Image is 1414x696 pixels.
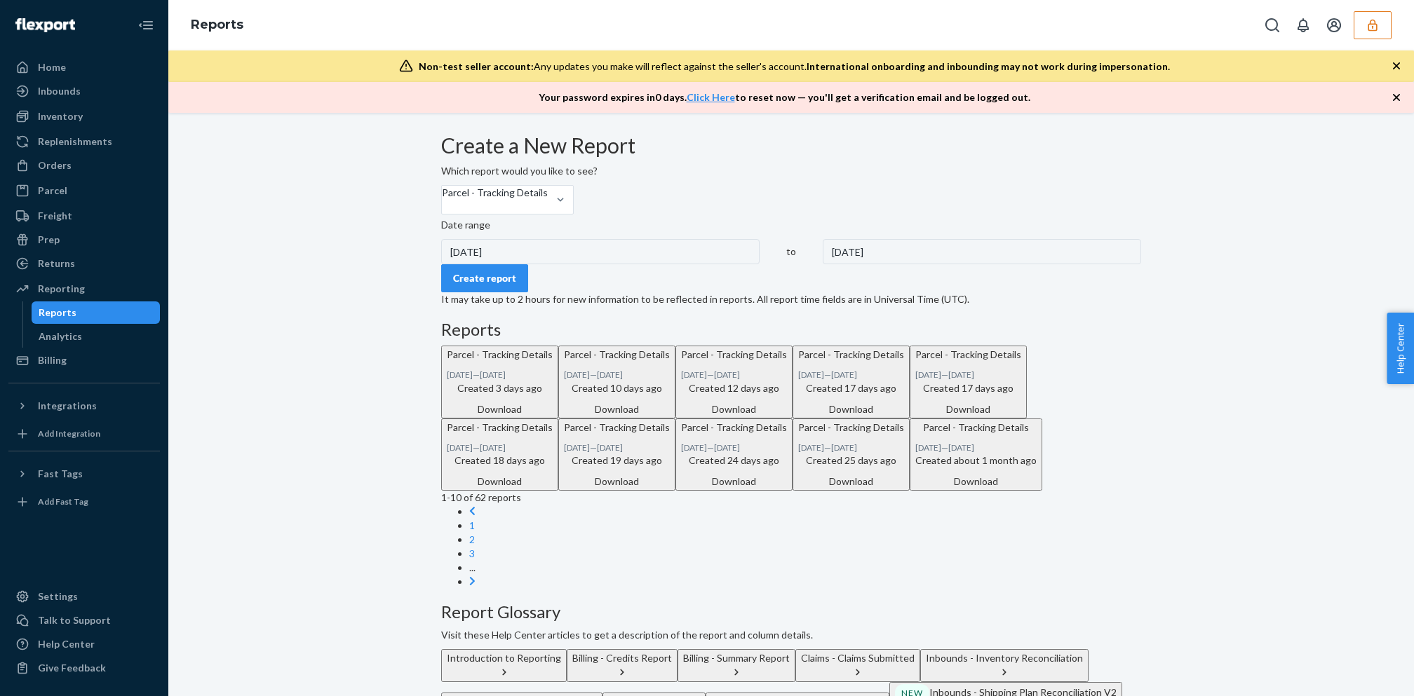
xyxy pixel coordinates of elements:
[447,475,553,489] div: Download
[795,649,920,682] button: Claims - Claims Submitted
[681,421,787,435] p: Parcel - Tracking Details
[798,442,824,453] time: [DATE]
[807,60,1170,72] span: International onboarding and inbounding may not work during impersonation.
[447,381,553,395] p: Created 3 days ago
[38,637,95,651] div: Help Center
[447,453,553,468] p: Created 18 days ago
[39,329,82,343] div: Analytics
[714,442,740,453] time: [DATE]
[8,205,160,227] a: Freight
[480,369,506,380] time: [DATE]
[38,109,83,123] div: Inventory
[419,60,534,72] span: Non-test seller account:
[8,278,160,300] a: Reporting
[38,282,85,296] div: Reporting
[441,649,567,682] button: Introduction to Reporting
[681,453,787,468] p: Created 24 days ago
[8,463,160,485] button: Fast Tags
[441,292,1141,306] p: It may take up to 2 hours for new information to be reflected in reports. All report time fields ...
[447,442,553,453] p: —
[1387,313,1414,384] button: Help Center
[8,491,160,513] a: Add Fast Tag
[453,271,516,285] div: Create report
[564,442,670,453] p: —
[687,91,735,103] a: Click Here
[419,60,1170,74] div: Any updates you make will reflect against the seller's account.
[8,609,160,632] a: Talk to Support
[447,651,561,665] div: Introduction to Reporting
[38,353,67,367] div: Billing
[823,239,1141,264] div: [DATE]
[558,346,675,418] button: Parcel - Tracking Details[DATE]—[DATE]Created 10 days agoDownload
[564,369,590,380] time: [DATE]
[915,369,941,380] time: [DATE]
[926,651,1083,665] div: Inbounds - Inventory Reconciliation
[447,421,553,435] p: Parcel - Tracking Details
[180,5,255,46] ol: breadcrumbs
[38,661,106,675] div: Give Feedback
[441,164,1141,178] p: Which report would you like to see?
[675,346,793,418] button: Parcel - Tracking Details[DATE]—[DATE]Created 12 days agoDownload
[915,348,1021,362] p: Parcel - Tracking Details
[798,442,904,453] p: —
[469,547,475,559] a: Page 3
[447,369,473,380] time: [DATE]
[38,135,112,149] div: Replenishments
[38,496,88,507] div: Add Fast Tag
[441,491,521,503] span: 1 - 10 of 62 reports
[681,369,707,380] time: [DATE]
[597,369,623,380] time: [DATE]
[8,585,160,608] a: Settings
[948,369,974,380] time: [DATE]
[798,348,904,362] p: Parcel - Tracking Details
[564,348,670,362] p: Parcel - Tracking Details
[798,421,904,435] p: Parcel - Tracking Details
[441,239,760,264] div: [DATE]
[920,649,1089,682] button: Inbounds - Inventory Reconciliation
[564,369,670,381] p: —
[681,369,787,381] p: —
[8,154,160,177] a: Orders
[38,589,78,603] div: Settings
[38,467,83,481] div: Fast Tags
[564,381,670,395] p: Created 10 days ago
[441,134,1141,157] h2: Create a New Report
[915,453,1037,468] p: Created about 1 month ago
[681,381,787,395] p: Created 12 days ago
[683,651,790,665] div: Billing - Summary Report
[831,369,857,380] time: [DATE]
[572,651,672,665] div: Billing - Credits Report
[441,628,1141,642] p: Visit these Help Center articles to get a description of the report and column details.
[915,369,1021,381] p: —
[38,60,66,74] div: Home
[1320,11,1348,39] button: Open account menu
[915,421,1037,435] p: Parcel - Tracking Details
[798,369,824,380] time: [DATE]
[597,442,623,453] time: [DATE]
[447,348,553,362] p: Parcel - Tracking Details
[8,130,160,153] a: Replenishments
[8,56,160,79] a: Home
[38,257,75,271] div: Returns
[714,369,740,380] time: [DATE]
[441,320,1141,339] h3: Reports
[564,402,670,416] div: Download
[915,475,1037,489] div: Download
[8,228,160,251] a: Prep
[910,346,1027,418] button: Parcel - Tracking Details[DATE]—[DATE]Created 17 days agoDownload
[38,233,60,247] div: Prep
[681,442,787,453] p: —
[469,533,475,545] a: Page 2
[441,346,558,418] button: Parcel - Tracking Details[DATE]—[DATE]Created 3 days agoDownload
[39,306,76,320] div: Reports
[441,218,1141,232] p: Date range
[8,423,160,445] a: Add Integration
[948,442,974,453] time: [DATE]
[8,395,160,417] button: Integrations
[8,252,160,275] a: Returns
[441,603,1141,621] h3: Report Glossary
[15,18,75,32] img: Flexport logo
[564,421,670,435] p: Parcel - Tracking Details
[469,561,1141,575] li: ...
